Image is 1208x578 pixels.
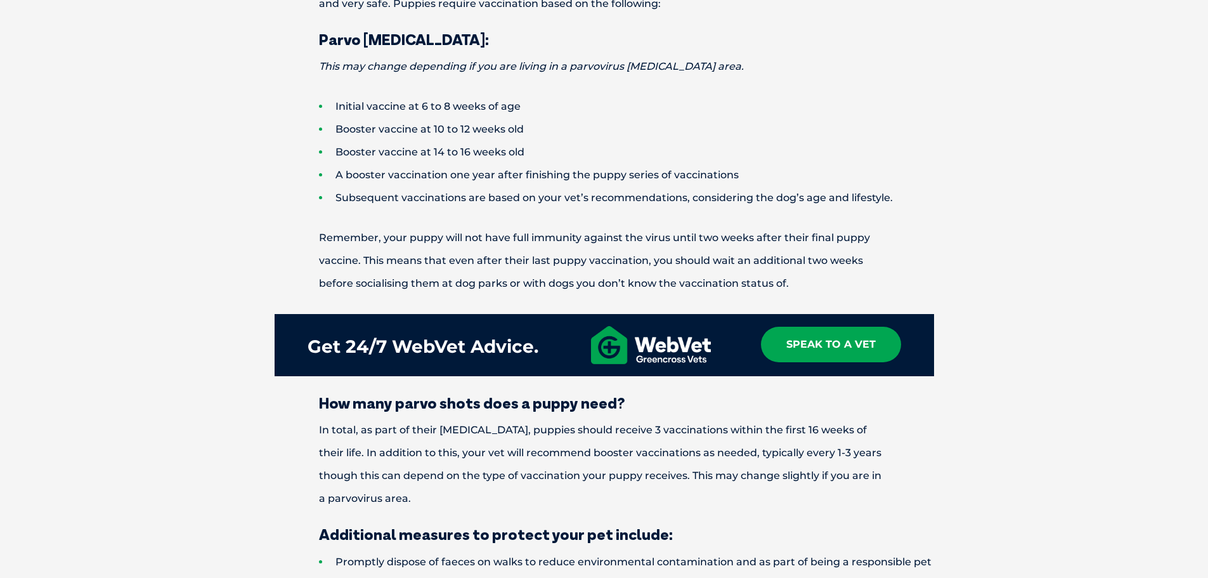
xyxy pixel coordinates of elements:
h3: Parvo [MEDICAL_DATA]: [275,32,934,47]
img: GXV_WebVet_Horizontal_White.png [591,326,711,364]
h3: How many parvo shots does a puppy need? [275,395,934,411]
li: A booster vaccination one year after finishing the puppy series of vaccinations [319,164,934,187]
a: Speak To A Vet [761,327,901,362]
li: Initial vaccine at 6 to 8 weeks of age [319,95,934,118]
em: This may change depending if you are living in a parvovirus [MEDICAL_DATA] area. [319,60,744,72]
p: In total, as part of their [MEDICAL_DATA], puppies should receive 3 vaccinations within the first... [275,419,934,510]
li: Subsequent vaccinations are based on your vet’s recommendations, considering the dog’s age and li... [319,187,934,209]
div: Get 24/7 WebVet Advice. [308,327,538,367]
li: Booster vaccine at 10 to 12 weeks old [319,118,934,141]
h3: Additional measures to protect your pet include: [275,527,934,542]
p: Remember, your puppy will not have full immunity against the virus until two weeks after their fi... [275,227,934,295]
li: Booster vaccine at 14 to 16 weeks old [319,141,934,164]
